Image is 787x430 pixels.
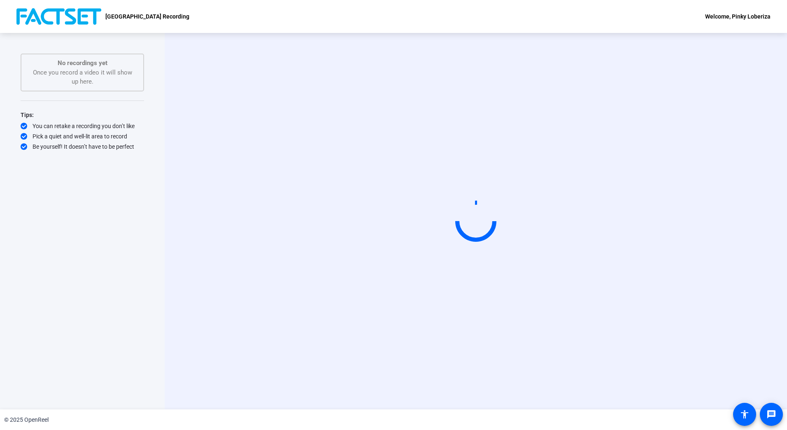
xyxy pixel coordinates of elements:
div: Pick a quiet and well-lit area to record [21,132,144,140]
p: [GEOGRAPHIC_DATA] Recording [105,12,189,21]
div: Be yourself! It doesn’t have to be perfect [21,143,144,151]
mat-icon: accessibility [740,409,750,419]
div: Welcome, Pinky Loberiza [705,12,771,21]
p: No recordings yet [30,58,135,68]
img: OpenReel logo [16,8,101,25]
div: © 2025 OpenReel [4,416,49,424]
div: Tips: [21,110,144,120]
mat-icon: message [766,409,776,419]
div: Once you record a video it will show up here. [30,58,135,86]
div: You can retake a recording you don’t like [21,122,144,130]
